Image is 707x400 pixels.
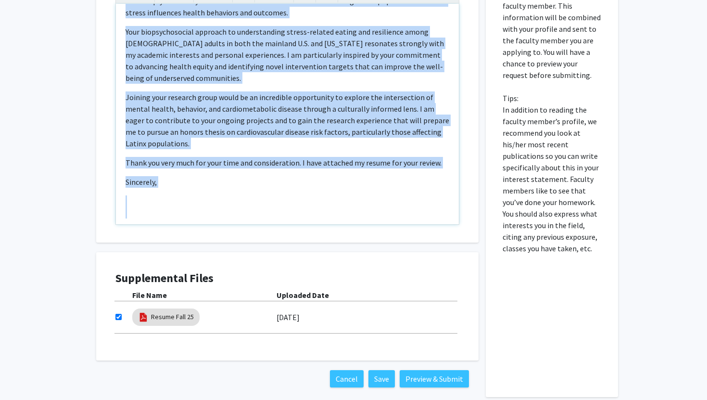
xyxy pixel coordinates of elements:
button: Save [368,370,395,387]
p: Joining your research group would be an incredible opportunity to explore the intersection of men... [126,91,449,149]
img: pdf_icon.png [138,312,149,323]
label: [DATE] [277,309,300,325]
p: Your biopsychosocial approach to understanding stress-related eating and resilience among [DEMOGR... [126,26,449,84]
h4: Supplemental Files [115,271,459,285]
div: Note to users with screen readers: Please press Alt+0 or Option+0 to deactivate our accessibility... [116,4,459,224]
b: Uploaded Date [277,290,329,300]
b: File Name [132,290,167,300]
button: Cancel [330,370,364,387]
a: Resume Fall 25 [151,312,194,322]
button: Preview & Submit [400,370,469,387]
p: Thank you very much for your time and consideration. I have attached my resume for your review. [126,157,449,168]
iframe: Chat [7,357,41,393]
p: Sincerely, [126,176,449,188]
